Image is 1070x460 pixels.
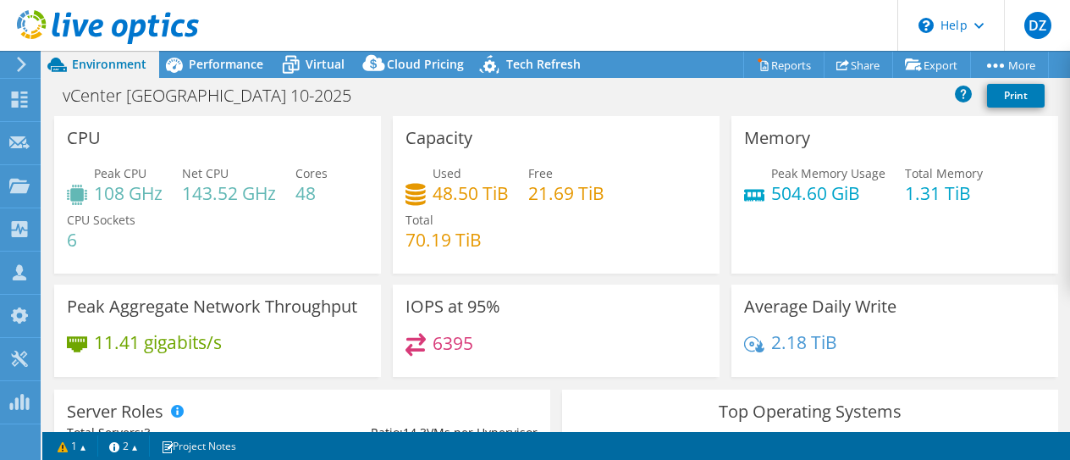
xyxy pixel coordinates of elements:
[149,435,248,457] a: Project Notes
[528,165,553,181] span: Free
[824,52,893,78] a: Share
[67,212,135,228] span: CPU Sockets
[403,424,427,441] span: 14.3
[528,184,604,202] h4: 21.69 TiB
[987,84,1045,108] a: Print
[46,435,98,457] a: 1
[97,435,150,457] a: 2
[744,129,810,147] h3: Memory
[771,165,885,181] span: Peak Memory Usage
[94,333,222,352] h4: 11.41 gigabits/s
[189,56,263,72] span: Performance
[67,424,302,442] div: Total Servers:
[67,402,163,421] h3: Server Roles
[387,56,464,72] span: Cloud Pricing
[905,184,983,202] h4: 1.31 TiB
[302,424,538,442] div: Ratio: VMs per Hypervisor
[405,230,482,249] h4: 70.19 TiB
[1024,12,1051,39] span: DZ
[405,297,500,316] h3: IOPS at 95%
[182,165,229,181] span: Net CPU
[405,212,433,228] span: Total
[744,297,896,316] h3: Average Daily Write
[433,165,461,181] span: Used
[771,184,885,202] h4: 504.60 GiB
[67,297,357,316] h3: Peak Aggregate Network Throughput
[94,184,163,202] h4: 108 GHz
[905,165,983,181] span: Total Memory
[405,129,472,147] h3: Capacity
[295,184,328,202] h4: 48
[918,18,934,33] svg: \n
[94,165,146,181] span: Peak CPU
[575,402,1045,421] h3: Top Operating Systems
[182,184,276,202] h4: 143.52 GHz
[892,52,971,78] a: Export
[67,129,101,147] h3: CPU
[771,333,837,352] h4: 2.18 TiB
[970,52,1049,78] a: More
[72,56,146,72] span: Environment
[67,230,135,249] h4: 6
[433,184,509,202] h4: 48.50 TiB
[144,424,151,441] span: 3
[295,165,328,181] span: Cores
[433,334,473,352] h4: 6395
[506,56,581,72] span: Tech Refresh
[743,52,825,78] a: Reports
[55,86,378,105] h1: vCenter [GEOGRAPHIC_DATA] 10-2025
[306,56,345,72] span: Virtual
